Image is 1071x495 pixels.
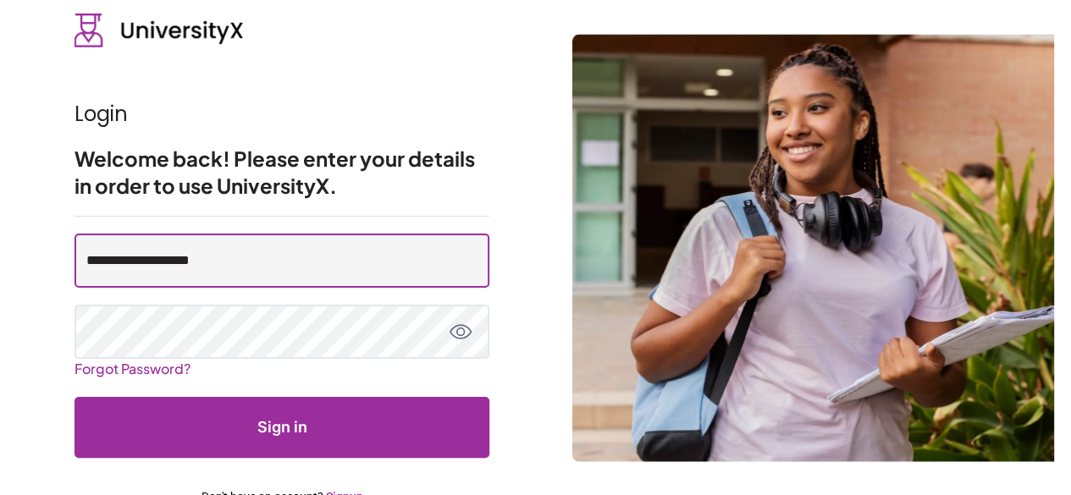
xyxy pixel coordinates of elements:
[75,397,489,458] button: Submit form
[75,101,489,128] h1: Login
[75,14,244,47] img: UniversityX logo
[449,320,472,344] button: toggle password view
[572,34,1054,461] img: login background
[75,145,489,199] h2: Welcome back! Please enter your details in order to use UniversityX.
[75,353,190,384] a: Forgot Password?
